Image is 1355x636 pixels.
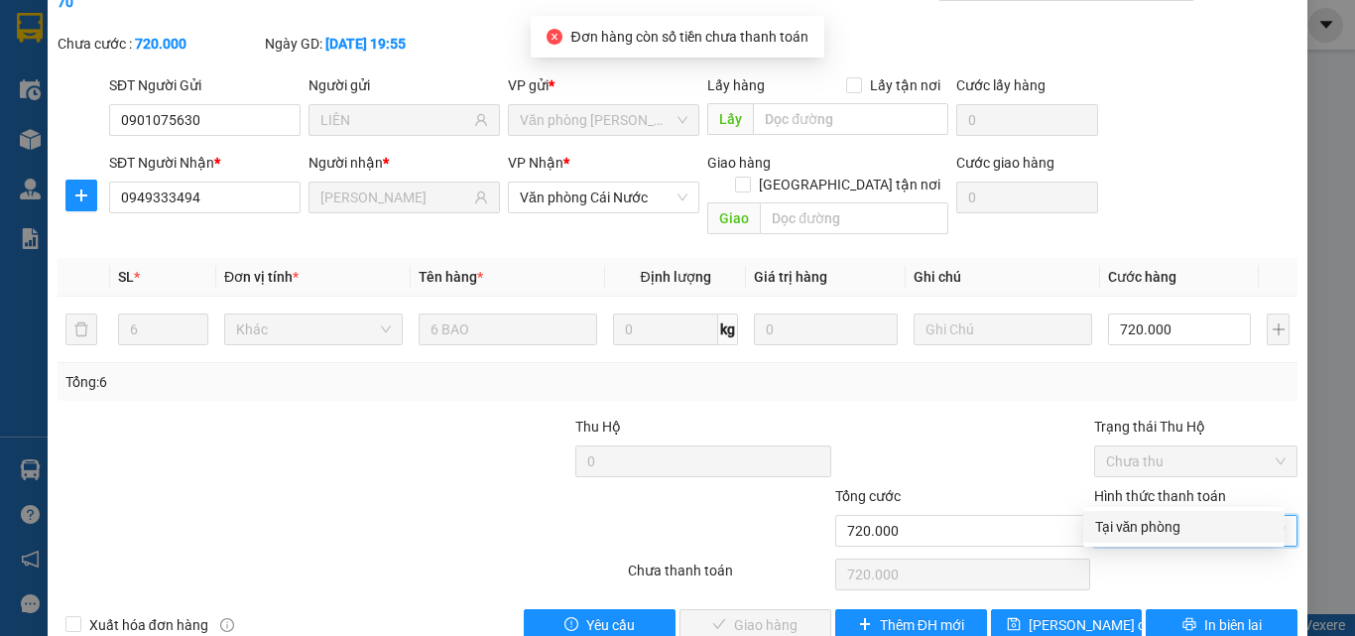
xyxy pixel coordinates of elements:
span: Thu Hộ [575,419,621,435]
span: Giao [707,202,760,234]
span: Cước hàng [1108,269,1176,285]
div: SĐT Người Nhận [109,152,301,174]
span: Đơn vị tính [224,269,299,285]
span: user [474,113,488,127]
span: Tên hàng [419,269,483,285]
span: Chưa thu [1106,446,1286,476]
span: Đơn hàng còn số tiền chưa thanh toán [570,29,807,45]
th: Ghi chú [906,258,1100,297]
div: Chưa thanh toán [626,560,833,594]
span: Lấy hàng [707,77,765,93]
span: Xuất hóa đơn hàng [81,614,216,636]
span: Định lượng [640,269,710,285]
span: [PERSON_NAME] chuyển hoàn [1029,614,1217,636]
div: Người gửi [308,74,500,96]
span: Thêm ĐH mới [880,614,964,636]
span: plus [66,188,96,203]
span: user [474,191,488,204]
label: Cước lấy hàng [956,77,1046,93]
div: Trạng thái Thu Hộ [1094,416,1297,438]
div: VP gửi [508,74,699,96]
span: Văn phòng Cái Nước [520,183,687,212]
span: In biên lai [1204,614,1262,636]
button: plus [1267,314,1290,345]
span: [GEOGRAPHIC_DATA] tận nơi [751,174,948,195]
div: Tổng: 6 [65,371,525,393]
span: kg [718,314,738,345]
span: SL [118,269,134,285]
span: Giao hàng [707,155,771,171]
span: VP Nhận [508,155,563,171]
span: close-circle [547,29,562,45]
input: Ghi Chú [914,314,1092,345]
div: Tại văn phòng [1095,516,1273,538]
input: Cước giao hàng [956,182,1098,213]
input: Dọc đường [753,103,948,135]
label: Cước giao hàng [956,155,1054,171]
input: Tên người gửi [320,109,470,131]
input: Tên người nhận [320,187,470,208]
div: Ngày GD: [265,33,468,55]
div: Người nhận [308,152,500,174]
span: Lấy [707,103,753,135]
label: Hình thức thanh toán [1094,488,1226,504]
input: Cước lấy hàng [956,104,1098,136]
span: Giá trị hàng [754,269,827,285]
input: Dọc đường [760,202,948,234]
input: 0 [754,314,897,345]
span: Tổng cước [835,488,901,504]
div: SĐT Người Gửi [109,74,301,96]
span: Văn phòng Hồ Chí Minh [520,105,687,135]
button: plus [65,180,97,211]
span: exclamation-circle [564,617,578,633]
b: [DATE] 19:55 [325,36,406,52]
input: VD: Bàn, Ghế [419,314,597,345]
button: delete [65,314,97,345]
span: save [1007,617,1021,633]
span: Khác [236,315,391,344]
span: plus [858,617,872,633]
span: info-circle [220,618,234,632]
b: 720.000 [135,36,186,52]
span: Lấy tận nơi [862,74,948,96]
div: Chưa cước : [58,33,261,55]
span: printer [1182,617,1196,633]
span: Yêu cầu [586,614,635,636]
